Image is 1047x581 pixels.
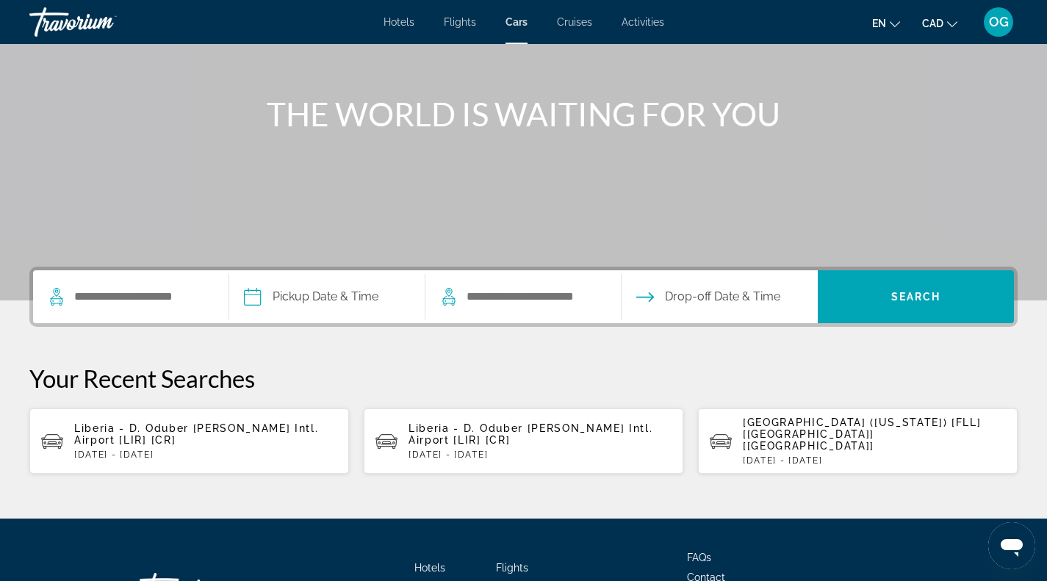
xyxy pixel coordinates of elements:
[743,455,1006,466] p: [DATE] - [DATE]
[891,291,941,303] span: Search
[409,422,653,446] span: Liberia - D. Oduber [PERSON_NAME] Intl. Airport [LIR] [CR]
[818,270,1014,323] button: Search
[872,18,886,29] span: en
[988,522,1035,569] iframe: Button to launch messaging window
[414,562,445,574] a: Hotels
[364,408,683,474] button: Liberia - D. Oduber [PERSON_NAME] Intl. Airport [LIR] [CR][DATE] - [DATE]
[465,286,599,308] input: Search dropoff location
[29,364,1018,393] p: Your Recent Searches
[505,16,528,28] a: Cars
[979,7,1018,37] button: User Menu
[636,270,780,323] button: Open drop-off date and time picker
[557,16,592,28] a: Cruises
[665,286,780,307] span: Drop-off Date & Time
[74,422,319,446] span: Liberia - D. Oduber [PERSON_NAME] Intl. Airport [LIR] [CR]
[698,408,1018,474] button: [GEOGRAPHIC_DATA] ([US_STATE]) [FLL] [[GEOGRAPHIC_DATA]] [[GEOGRAPHIC_DATA]][DATE] - [DATE]
[989,15,1009,29] span: OG
[244,270,378,323] button: Pickup date
[29,3,176,41] a: Travorium
[872,12,900,34] button: Change language
[922,18,943,29] span: CAD
[444,16,476,28] a: Flights
[248,95,799,133] h1: THE WORLD IS WAITING FOR YOU
[622,16,664,28] a: Activities
[409,450,672,460] p: [DATE] - [DATE]
[743,416,981,452] span: [GEOGRAPHIC_DATA] ([US_STATE]) [FLL] [[GEOGRAPHIC_DATA]] [[GEOGRAPHIC_DATA]]
[922,12,957,34] button: Change currency
[496,562,528,574] a: Flights
[384,16,414,28] a: Hotels
[33,270,1014,323] div: Search widget
[29,408,349,474] button: Liberia - D. Oduber [PERSON_NAME] Intl. Airport [LIR] [CR][DATE] - [DATE]
[73,286,206,308] input: Search pickup location
[687,552,711,563] a: FAQs
[74,450,337,460] p: [DATE] - [DATE]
